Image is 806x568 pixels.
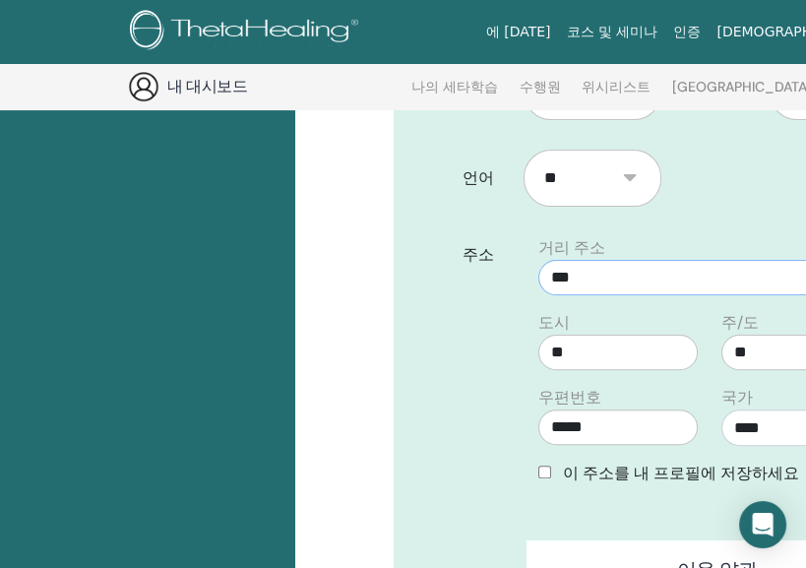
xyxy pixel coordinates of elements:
[130,10,365,54] img: logo.png
[520,79,561,110] a: 수행원
[563,463,799,483] span: 이 주소를 내 프로필에 저장하세요
[721,386,753,410] label: 국가
[558,14,665,50] a: 코스 및 세미나
[448,159,524,197] label: 언어
[128,71,159,102] img: generic-user-icon.jpg
[448,236,527,274] label: 주소
[478,14,559,50] a: 에 [DATE]
[538,386,601,410] label: 우편번호
[665,14,709,50] a: 인증
[582,79,651,110] a: 위시리스트
[411,79,498,110] a: 나의 세타학습
[538,311,570,335] label: 도시
[739,501,786,548] div: 인터콤 메신저 열기
[167,76,364,97] h3: 내 대시보드
[721,311,759,335] label: 주/도
[538,236,605,260] label: 거리 주소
